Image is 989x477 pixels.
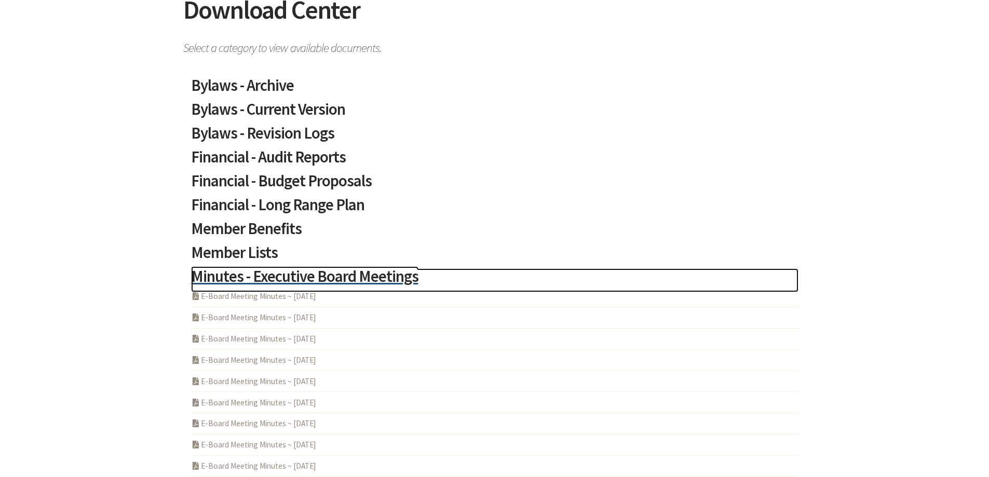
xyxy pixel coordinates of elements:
a: E-Board Meeting Minutes ~ [DATE] [191,461,316,471]
i: PDF Acrobat Document [191,462,201,470]
a: E-Board Meeting Minutes ~ [DATE] [191,418,316,428]
a: Financial - Audit Reports [191,149,798,173]
i: PDF Acrobat Document [191,377,201,385]
i: PDF Acrobat Document [191,441,201,448]
i: PDF Acrobat Document [191,292,201,300]
a: E-Board Meeting Minutes ~ [DATE] [191,440,316,449]
a: Bylaws - Current Version [191,101,798,125]
a: E-Board Meeting Minutes ~ [DATE] [191,376,316,386]
a: E-Board Meeting Minutes ~ [DATE] [191,355,316,365]
a: E-Board Meeting Minutes ~ [DATE] [191,334,316,344]
i: PDF Acrobat Document [191,399,201,406]
a: Member Benefits [191,221,798,244]
a: E-Board Meeting Minutes ~ [DATE] [191,291,316,301]
a: Bylaws - Archive [191,77,798,101]
i: PDF Acrobat Document [191,335,201,343]
a: Bylaws - Revision Logs [191,125,798,149]
a: Minutes - Executive Board Meetings [191,268,798,292]
a: E-Board Meeting Minutes ~ [DATE] [191,312,316,322]
a: E-Board Meeting Minutes ~ [DATE] [191,398,316,407]
span: Select a category to view available documents. [183,36,806,54]
a: Member Lists [191,244,798,268]
i: PDF Acrobat Document [191,314,201,321]
i: PDF Acrobat Document [191,419,201,427]
a: Financial - Budget Proposals [191,173,798,197]
i: PDF Acrobat Document [191,356,201,364]
a: Financial - Long Range Plan [191,197,798,221]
